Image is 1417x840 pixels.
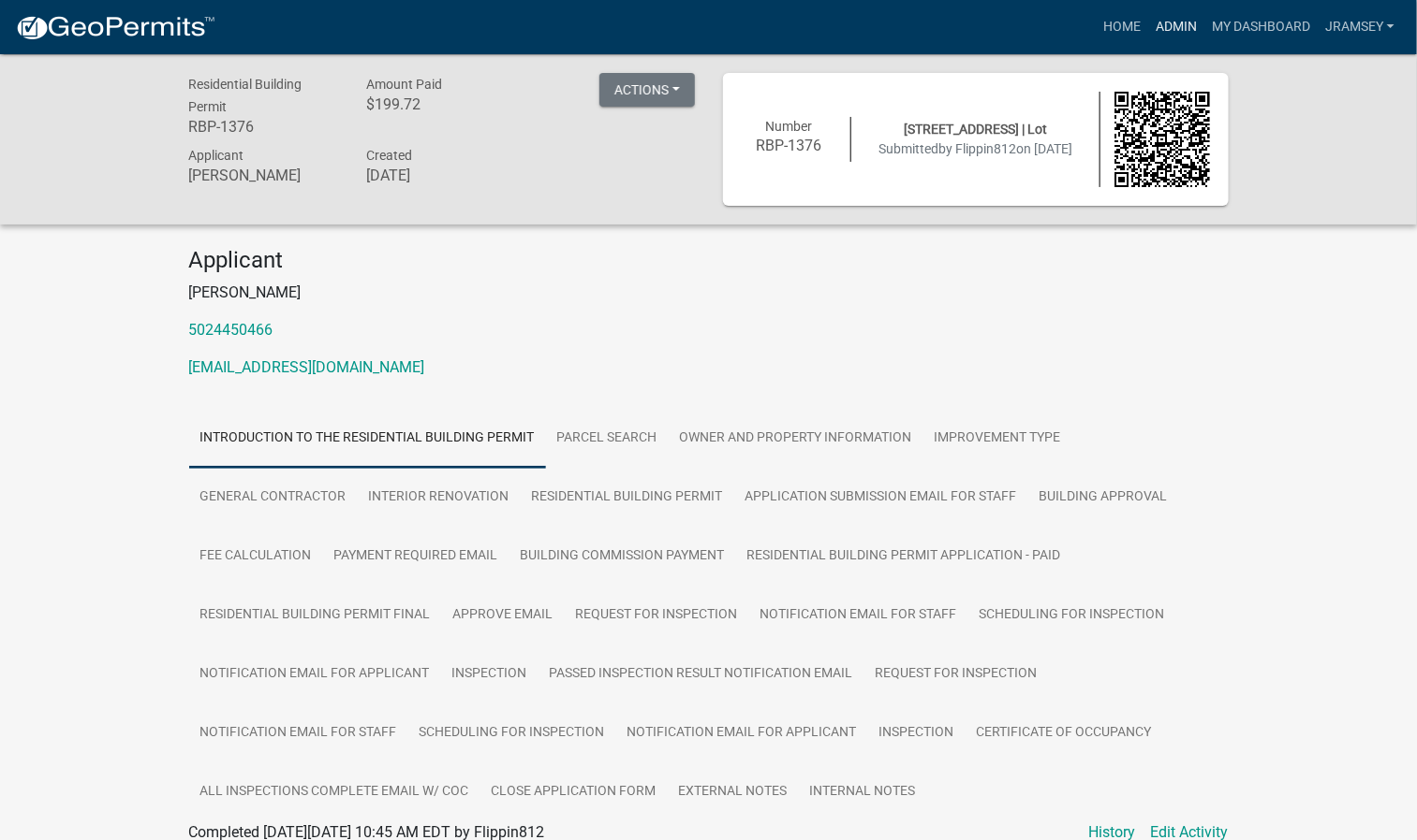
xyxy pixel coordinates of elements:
a: Passed Inspection Result Notification Email [539,644,864,704]
h6: [DATE] [366,167,516,184]
span: by Flippin812 [938,141,1016,156]
p: [PERSON_NAME] [189,282,1229,304]
span: Applicant [189,148,244,163]
a: Notification Email for Staff [189,703,408,763]
span: Residential Building Permit [189,77,303,114]
a: Request for Inspection [864,644,1049,704]
a: Improvement Type [923,409,1072,469]
a: General Contractor [189,468,358,528]
button: Actions [599,73,695,107]
a: All Inspections Complete Email W/ COC [189,762,480,822]
h6: RBP-1376 [742,137,837,154]
a: [EMAIL_ADDRESS][DOMAIN_NAME] [189,358,425,376]
a: Admin [1148,9,1204,45]
span: Number [765,119,812,134]
h6: RBP-1376 [189,118,339,136]
a: Parcel search [546,409,669,469]
span: [STREET_ADDRESS] | Lot [904,122,1047,137]
a: Notification Email for Applicant [616,703,868,763]
img: QR code [1114,92,1210,187]
span: Amount Paid [366,77,442,92]
a: Building Approval [1028,468,1179,528]
a: Certificate of Occupancy [966,703,1163,763]
a: Inspection [868,703,966,763]
a: External Notes [668,762,799,822]
a: My Dashboard [1204,9,1318,45]
a: Notification Email for Staff [749,586,968,645]
a: Building Commission Payment [509,527,736,587]
h6: $199.72 [366,95,516,113]
a: Application Submission Email for Staff [734,468,1028,528]
a: Residential Building Permit Application - Paid [736,527,1072,587]
a: Owner and Property Information [669,409,923,469]
a: Introduction to the Residential Building Permit [189,409,546,469]
a: Close Application Form [480,762,668,822]
h4: Applicant [189,247,1229,274]
a: Residential Building Permit Final [189,586,442,645]
a: Residential Building Permit [521,468,734,528]
a: Request for Inspection [565,586,749,645]
a: Notification Email for Applicant [189,644,441,704]
span: Created [366,148,412,163]
a: Payment Required Email [323,527,509,587]
a: Scheduling for Inspection [968,586,1176,645]
a: Interior Renovation [358,468,521,528]
a: Inspection [441,644,539,704]
a: Fee Calculation [189,527,323,587]
a: Internal Notes [799,762,927,822]
a: jramsey [1318,9,1402,45]
a: Home [1096,9,1148,45]
a: Scheduling for Inspection [408,703,616,763]
span: Submitted on [DATE] [878,141,1072,156]
a: 5024450466 [189,321,273,339]
a: Approve Email [442,586,565,645]
h6: [PERSON_NAME] [189,167,339,184]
